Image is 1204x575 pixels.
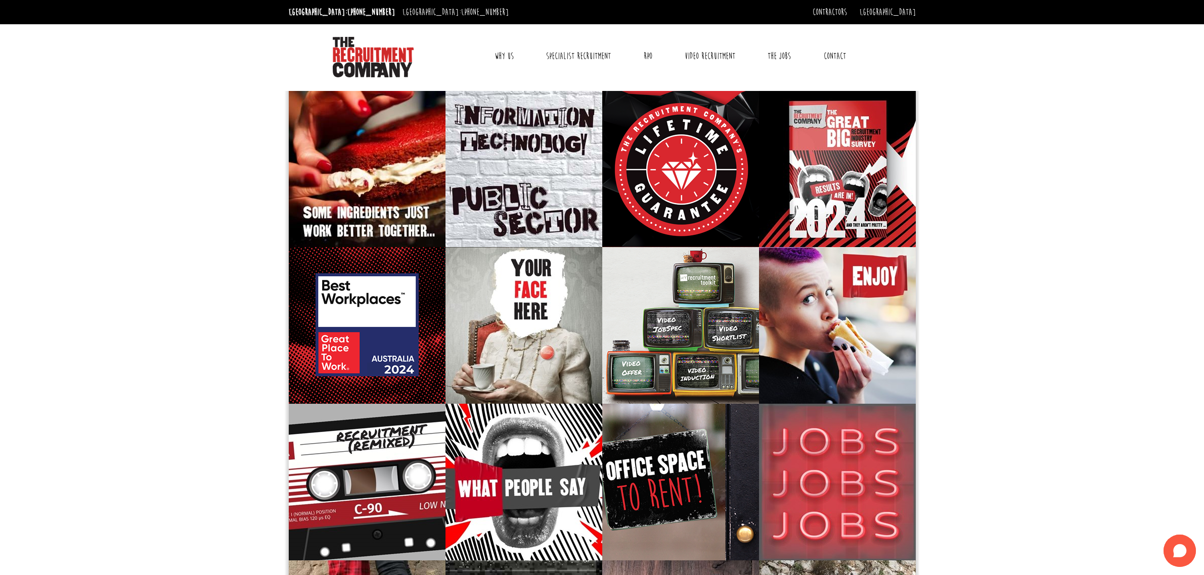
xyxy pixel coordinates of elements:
a: Specialist Recruitment [539,43,618,69]
a: Video Recruitment [677,43,743,69]
a: The Jobs [760,43,798,69]
a: [PHONE_NUMBER] [347,7,395,18]
li: [GEOGRAPHIC_DATA]: [400,4,511,20]
a: RPO [636,43,660,69]
a: Contractors [813,7,847,18]
img: The Recruitment Company [333,37,414,77]
a: Why Us [487,43,521,69]
a: [GEOGRAPHIC_DATA] [860,7,916,18]
li: [GEOGRAPHIC_DATA]: [286,4,397,20]
a: Contact [816,43,854,69]
a: [PHONE_NUMBER] [461,7,509,18]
